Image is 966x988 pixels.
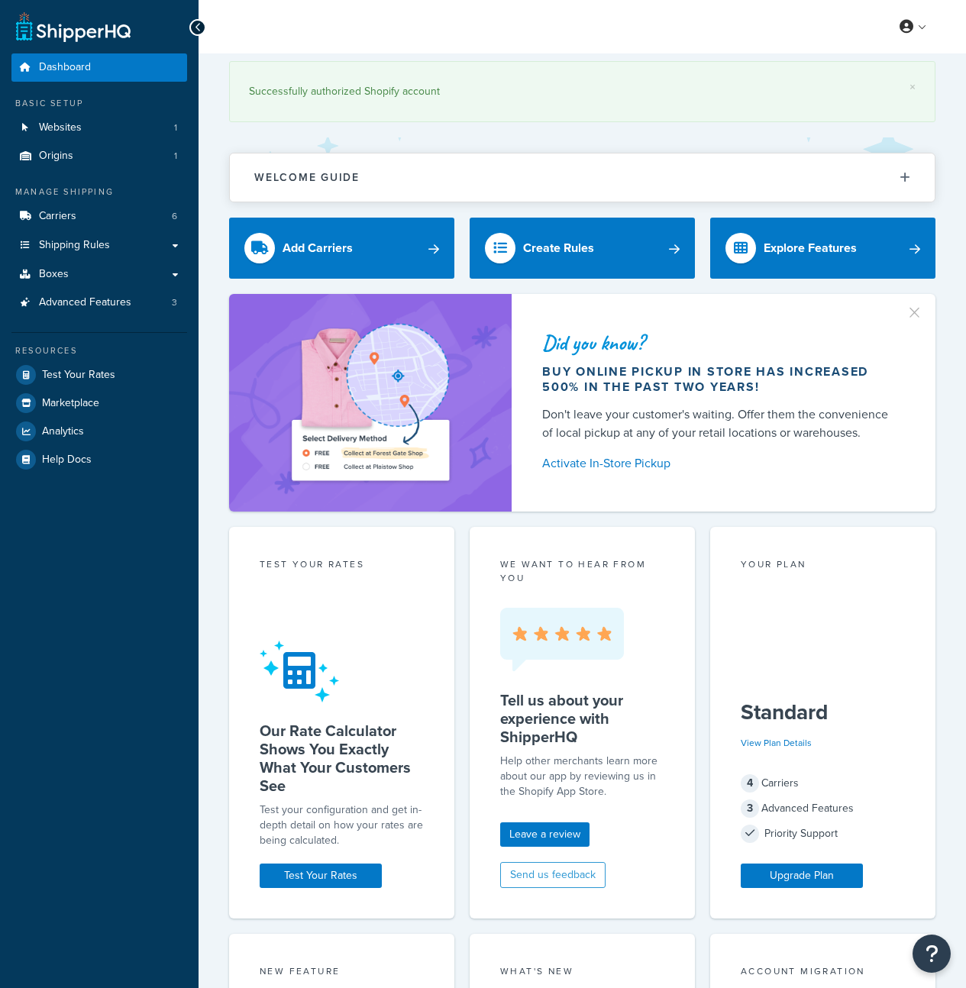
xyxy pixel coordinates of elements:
a: View Plan Details [741,736,812,750]
div: Your Plan [741,557,905,575]
a: Websites1 [11,114,187,142]
div: New Feature [260,964,424,982]
span: Dashboard [39,61,91,74]
a: Help Docs [11,446,187,473]
span: 3 [172,296,177,309]
button: Open Resource Center [913,935,951,973]
a: Origins1 [11,142,187,170]
a: Carriers6 [11,202,187,231]
a: Advanced Features3 [11,289,187,317]
div: Did you know? [542,332,899,354]
div: Test your rates [260,557,424,575]
a: Activate In-Store Pickup [542,453,899,474]
div: Advanced Features [741,798,905,819]
a: Test Your Rates [11,361,187,389]
p: Help other merchants learn more about our app by reviewing us in the Shopify App Store. [500,754,664,799]
span: 4 [741,774,759,793]
button: Welcome Guide [230,153,935,202]
a: Test Your Rates [260,864,382,888]
div: Buy online pickup in store has increased 500% in the past two years! [542,364,899,395]
div: Create Rules [523,237,594,259]
span: 1 [174,121,177,134]
img: ad-shirt-map-b0359fc47e01cab431d101c4b569394f6a03f54285957d908178d52f29eb9668.png [256,317,485,489]
span: Boxes [39,268,69,281]
span: 3 [741,799,759,818]
a: Create Rules [470,218,695,279]
span: Origins [39,150,73,163]
span: Help Docs [42,454,92,467]
div: Don't leave your customer's waiting. Offer them the convenience of local pickup at any of your re... [542,405,899,442]
li: Origins [11,142,187,170]
button: Send us feedback [500,862,606,888]
div: Basic Setup [11,97,187,110]
a: Shipping Rules [11,231,187,260]
a: Analytics [11,418,187,445]
h5: Tell us about your experience with ShipperHQ [500,691,664,746]
div: Priority Support [741,823,905,844]
div: Test your configuration and get in-depth detail on how your rates are being calculated. [260,802,424,848]
a: Upgrade Plan [741,864,863,888]
a: Marketplace [11,389,187,417]
span: 6 [172,210,177,223]
span: 1 [174,150,177,163]
span: Websites [39,121,82,134]
span: Marketplace [42,397,99,410]
h5: Our Rate Calculator Shows You Exactly What Your Customers See [260,722,424,795]
div: What's New [500,964,664,982]
li: Advanced Features [11,289,187,317]
a: Dashboard [11,53,187,82]
span: Advanced Features [39,296,131,309]
li: Carriers [11,202,187,231]
a: Explore Features [710,218,935,279]
h2: Welcome Guide [254,172,360,183]
div: Add Carriers [283,237,353,259]
div: Manage Shipping [11,186,187,199]
div: Account Migration [741,964,905,982]
span: Test Your Rates [42,369,115,382]
a: Leave a review [500,822,590,847]
span: Analytics [42,425,84,438]
div: Successfully authorized Shopify account [249,81,916,102]
div: Explore Features [764,237,857,259]
a: Add Carriers [229,218,454,279]
span: Carriers [39,210,76,223]
p: we want to hear from you [500,557,664,585]
h5: Standard [741,700,905,725]
span: Shipping Rules [39,239,110,252]
div: Carriers [741,773,905,794]
a: × [909,81,916,93]
a: Boxes [11,260,187,289]
div: Resources [11,344,187,357]
li: Websites [11,114,187,142]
